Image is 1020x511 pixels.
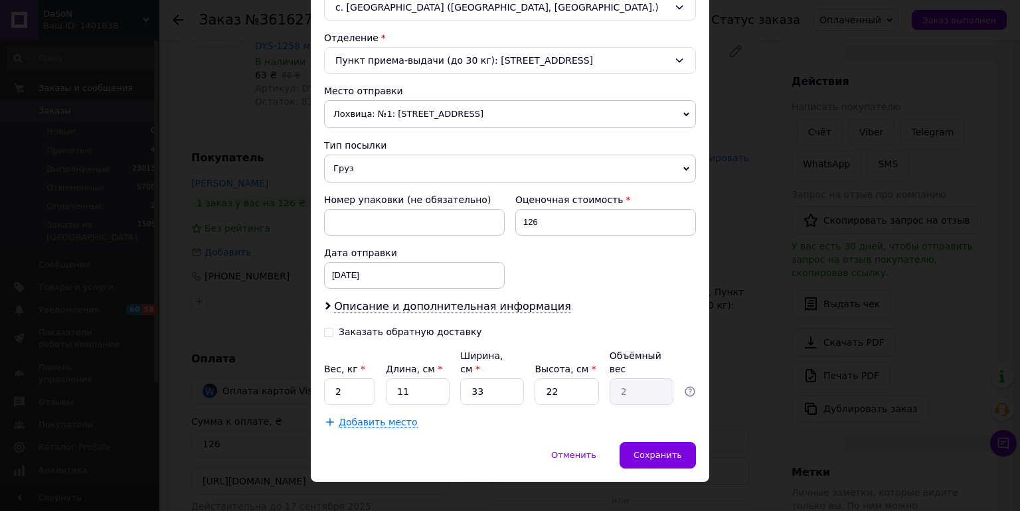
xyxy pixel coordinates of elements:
span: Груз [324,155,696,183]
span: Описание и дополнительная информация [334,300,571,313]
div: Оценочная стоимость [515,193,696,206]
div: Отделение [324,31,696,44]
div: Пункт приема-выдачи (до 30 кг): [STREET_ADDRESS] [324,47,696,74]
label: Длина, см [386,364,442,374]
label: Ширина, см [460,350,503,374]
span: Добавить место [339,417,418,428]
div: Дата отправки [324,246,505,259]
span: Лохвица: №1: [STREET_ADDRESS] [324,100,696,128]
div: Заказать обратную доставку [339,327,482,338]
span: Тип посылки [324,140,386,151]
label: Высота, см [535,364,596,374]
div: Объёмный вес [610,349,673,376]
span: Отменить [551,450,596,460]
label: Вес, кг [324,364,365,374]
div: Номер упаковки (не обязательно) [324,193,505,206]
span: Место отправки [324,86,403,96]
span: Сохранить [634,450,682,460]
